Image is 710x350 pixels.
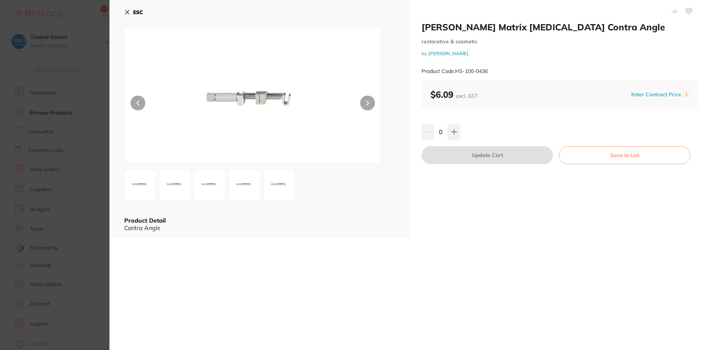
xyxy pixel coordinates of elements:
[422,68,488,74] small: Product Code: HS-100-0436
[422,51,698,56] small: by
[683,91,689,97] label: i
[422,21,698,33] h2: [PERSON_NAME] Matrix [MEDICAL_DATA] Contra Angle
[266,172,293,199] img: NDM2XzUuanBn
[124,6,143,19] button: ESC
[162,172,188,199] img: NDM2XzIuanBn
[231,172,258,199] img: NDM2XzQuanBn
[428,50,469,56] a: [PERSON_NAME]
[422,39,698,45] small: restorative & cosmetic
[629,91,683,98] button: Enter Contract Price
[456,93,478,99] span: excl. GST
[196,172,223,199] img: NDM2XzMuanBn
[124,224,395,231] div: Contra Angle
[127,172,153,199] img: NDM2LmpwZw
[133,9,143,16] b: ESC
[559,146,690,164] button: Save to List
[422,146,553,164] button: Update Cart
[176,46,330,163] img: NDM2LmpwZw
[124,217,166,224] b: Product Detail
[430,89,478,100] b: $6.09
